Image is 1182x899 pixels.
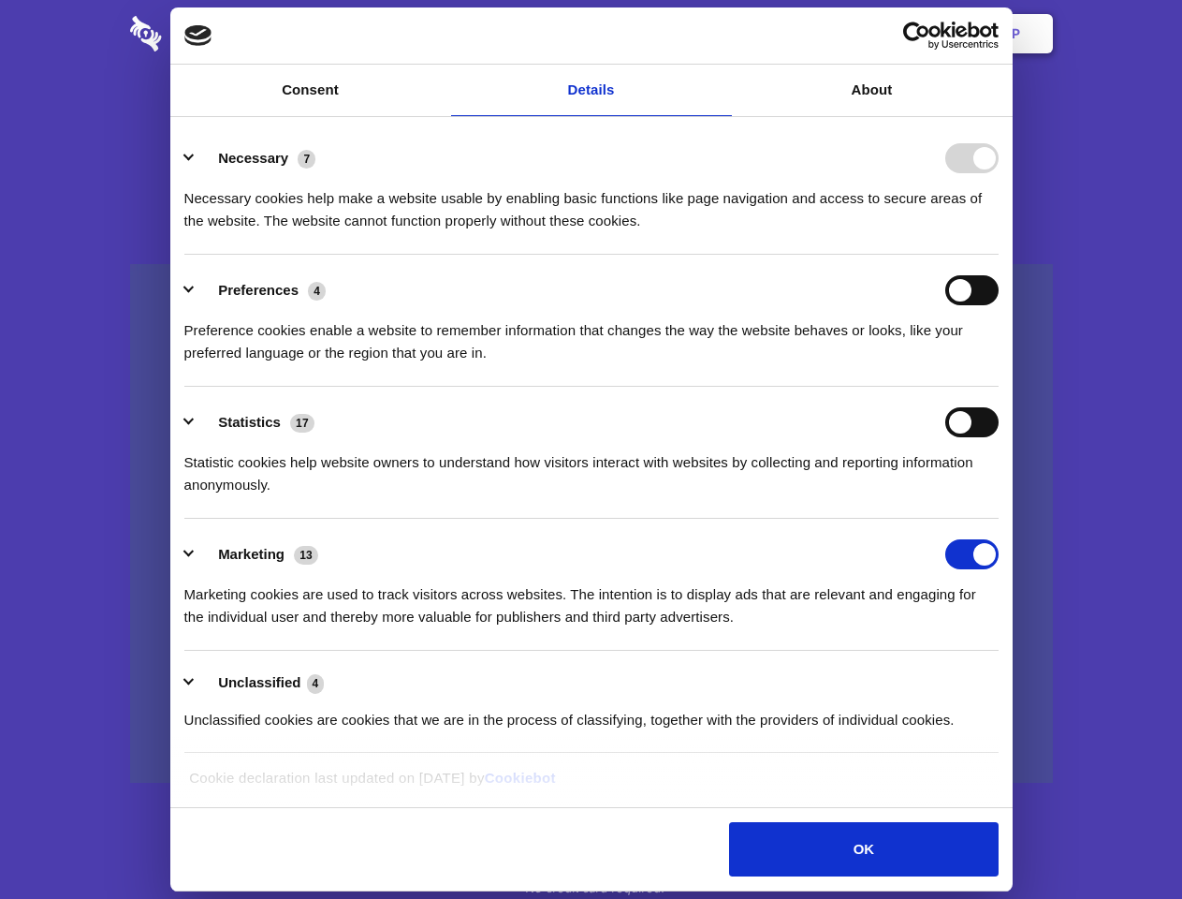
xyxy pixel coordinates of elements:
span: 4 [308,282,326,301]
img: logo-wordmark-white-trans-d4663122ce5f474addd5e946df7df03e33cb6a1c49d2221995e7729f52c070b2.svg [130,16,290,52]
span: 13 [294,546,318,565]
a: Details [451,65,732,116]
span: 4 [307,674,325,693]
a: Cookiebot [485,770,556,786]
a: About [732,65,1013,116]
label: Statistics [218,414,281,430]
a: Usercentrics Cookiebot - opens in a new window [835,22,999,50]
a: Contact [759,5,845,63]
a: Login [849,5,930,63]
label: Preferences [218,282,299,298]
div: Marketing cookies are used to track visitors across websites. The intention is to display ads tha... [184,569,999,628]
span: 7 [298,150,315,169]
img: logo [184,25,212,46]
label: Necessary [218,150,288,166]
button: Unclassified (4) [184,671,336,695]
div: Preference cookies enable a website to remember information that changes the way the website beha... [184,305,999,364]
a: Pricing [549,5,631,63]
div: Unclassified cookies are cookies that we are in the process of classifying, together with the pro... [184,695,999,731]
button: Marketing (13) [184,539,330,569]
div: Necessary cookies help make a website usable by enabling basic functions like page navigation and... [184,173,999,232]
button: Preferences (4) [184,275,338,305]
span: 17 [290,414,314,433]
a: Consent [170,65,451,116]
button: OK [729,822,998,877]
button: Statistics (17) [184,407,327,437]
h1: Eliminate Slack Data Loss. [130,84,1053,152]
label: Marketing [218,546,285,562]
button: Necessary (7) [184,143,328,173]
h4: Auto-redaction of sensitive data, encrypted data sharing and self-destructing private chats. Shar... [130,170,1053,232]
div: Statistic cookies help website owners to understand how visitors interact with websites by collec... [184,437,999,496]
div: Cookie declaration last updated on [DATE] by [175,767,1007,803]
iframe: Drift Widget Chat Controller [1088,805,1160,877]
a: Wistia video thumbnail [130,264,1053,784]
